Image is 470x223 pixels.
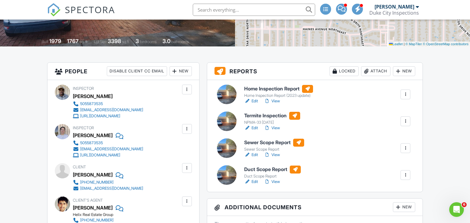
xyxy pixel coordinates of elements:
div: [PERSON_NAME] [73,92,113,101]
div: [PERSON_NAME] [375,4,414,10]
div: NPMA-33 [DATE] [244,120,300,125]
span: sq.ft. [122,39,130,44]
a: View [264,152,280,158]
a: View [264,98,280,104]
div: [PERSON_NAME] [73,131,113,140]
div: [PHONE_NUMBER] [80,218,114,223]
a: Duct Scope Report Duct Scope Report [244,166,301,179]
a: [URL][DOMAIN_NAME] [73,113,143,119]
div: 1979 [49,38,61,44]
div: New [393,202,415,212]
a: Edit [244,125,258,131]
div: [URL][DOMAIN_NAME] [80,153,120,158]
div: 5055873535 [80,141,103,145]
iframe: Intercom live chat [449,202,464,217]
div: 3398 [108,38,121,44]
div: 5055873535 [80,101,103,106]
a: © OpenStreetMap contributors [423,42,468,46]
a: SPECTORA [47,8,115,21]
div: Attach [361,66,390,76]
div: [EMAIL_ADDRESS][DOMAIN_NAME] [80,108,143,112]
h3: People [47,63,199,80]
span: Client [73,165,86,169]
div: Home Inspection Report (2023 update) [244,93,313,98]
h3: Additional Documents [207,199,423,216]
div: 3.0 [162,38,170,44]
a: [PHONE_NUMBER] [73,179,143,185]
a: Sewer Scope Report Sewer Scope Report [244,139,304,152]
div: [PERSON_NAME] [73,170,113,179]
span: Inspector [73,126,94,130]
div: Disable Client CC Email [107,66,167,76]
div: [URL][DOMAIN_NAME] [80,114,120,119]
a: 5055873535 [73,101,143,107]
a: [EMAIL_ADDRESS][DOMAIN_NAME] [73,107,143,113]
a: Leaflet [389,42,403,46]
a: Edit [244,98,258,104]
span: SPECTORA [65,3,115,16]
div: Duke City Inspections [369,10,419,16]
a: [URL][DOMAIN_NAME] [73,152,143,158]
div: New [393,66,415,76]
span: 6 [462,202,467,207]
a: © MapTiler [405,42,422,46]
h6: Sewer Scope Report [244,139,304,147]
span: sq. ft. [80,39,88,44]
input: Search everything... [193,4,315,16]
div: 3 [136,38,139,44]
a: Home Inspection Report Home Inspection Report (2023 update) [244,85,313,98]
h6: Home Inspection Report [244,85,313,93]
div: [EMAIL_ADDRESS][DOMAIN_NAME] [80,147,143,152]
a: Edit [244,152,258,158]
span: bathrooms [171,39,189,44]
span: bedrooms [140,39,157,44]
span: Inspector [73,86,94,91]
div: New [170,66,192,76]
h6: Termite Inspection [244,112,300,120]
div: [PHONE_NUMBER] [80,180,114,185]
div: [EMAIL_ADDRESS][DOMAIN_NAME] [80,186,143,191]
a: View [264,179,280,185]
div: Locked [330,66,359,76]
h3: Reports [207,63,423,80]
span: | [404,42,405,46]
span: Lot Size [94,39,107,44]
div: Duct Scope Report [244,174,301,179]
div: Helix Real Estate Group [73,212,178,217]
a: Termite Inspection NPMA-33 [DATE] [244,112,300,125]
a: [EMAIL_ADDRESS][DOMAIN_NAME] [73,146,143,152]
img: The Best Home Inspection Software - Spectora [47,3,61,16]
h6: Duct Scope Report [244,166,301,174]
a: View [264,125,280,131]
div: [PERSON_NAME] [73,203,113,212]
span: Built [42,39,48,44]
a: [EMAIL_ADDRESS][DOMAIN_NAME] [73,185,143,192]
span: Client's Agent [73,198,103,203]
div: Sewer Scope Report [244,147,304,152]
a: Edit [244,179,258,185]
a: 5055873535 [73,140,143,146]
div: 1767 [67,38,79,44]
